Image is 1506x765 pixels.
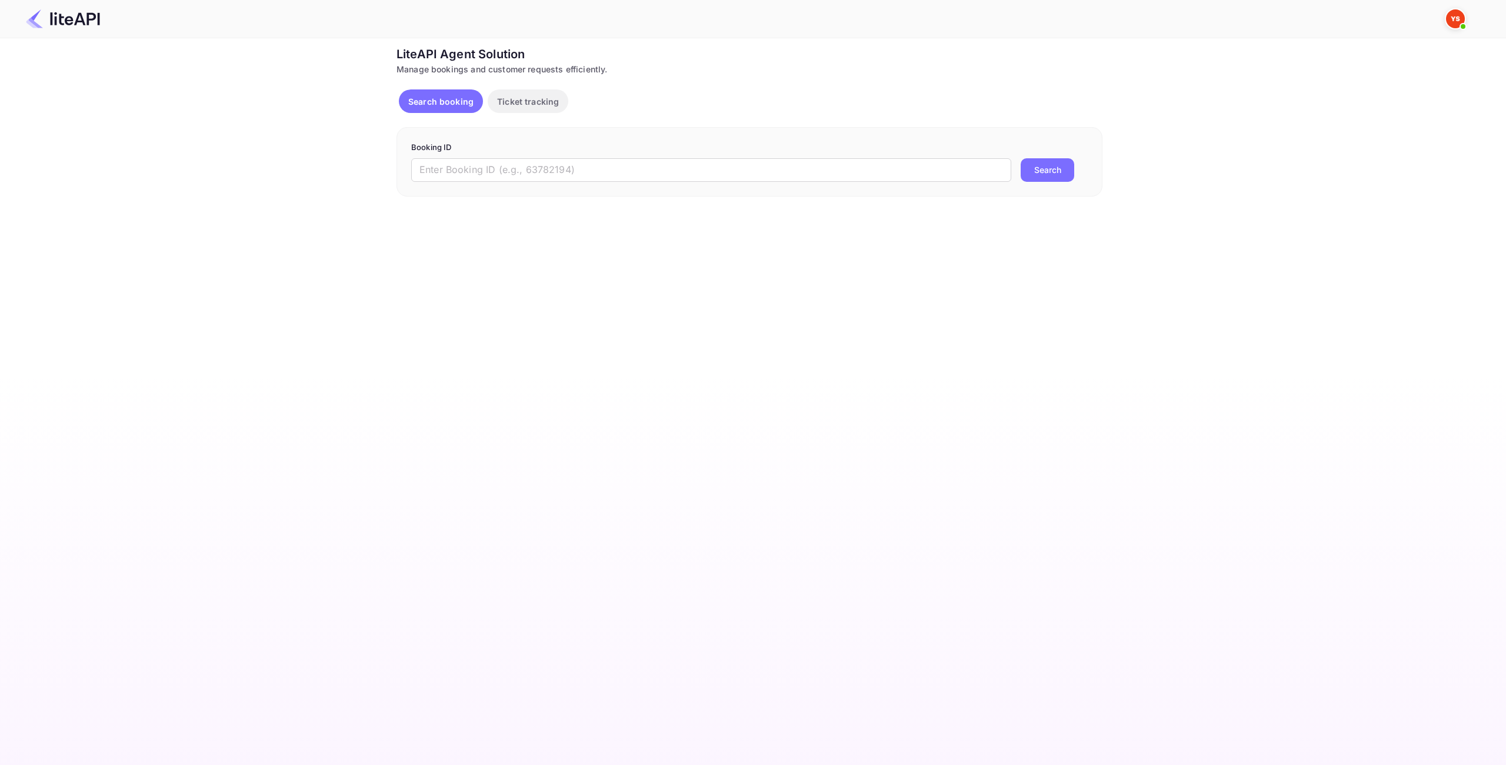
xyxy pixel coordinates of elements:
[411,158,1011,182] input: Enter Booking ID (e.g., 63782194)
[397,63,1102,75] div: Manage bookings and customer requests efficiently.
[411,142,1088,154] p: Booking ID
[1446,9,1465,28] img: Yandex Support
[1021,158,1074,182] button: Search
[497,95,559,108] p: Ticket tracking
[26,9,100,28] img: LiteAPI Logo
[397,45,1102,63] div: LiteAPI Agent Solution
[408,95,474,108] p: Search booking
